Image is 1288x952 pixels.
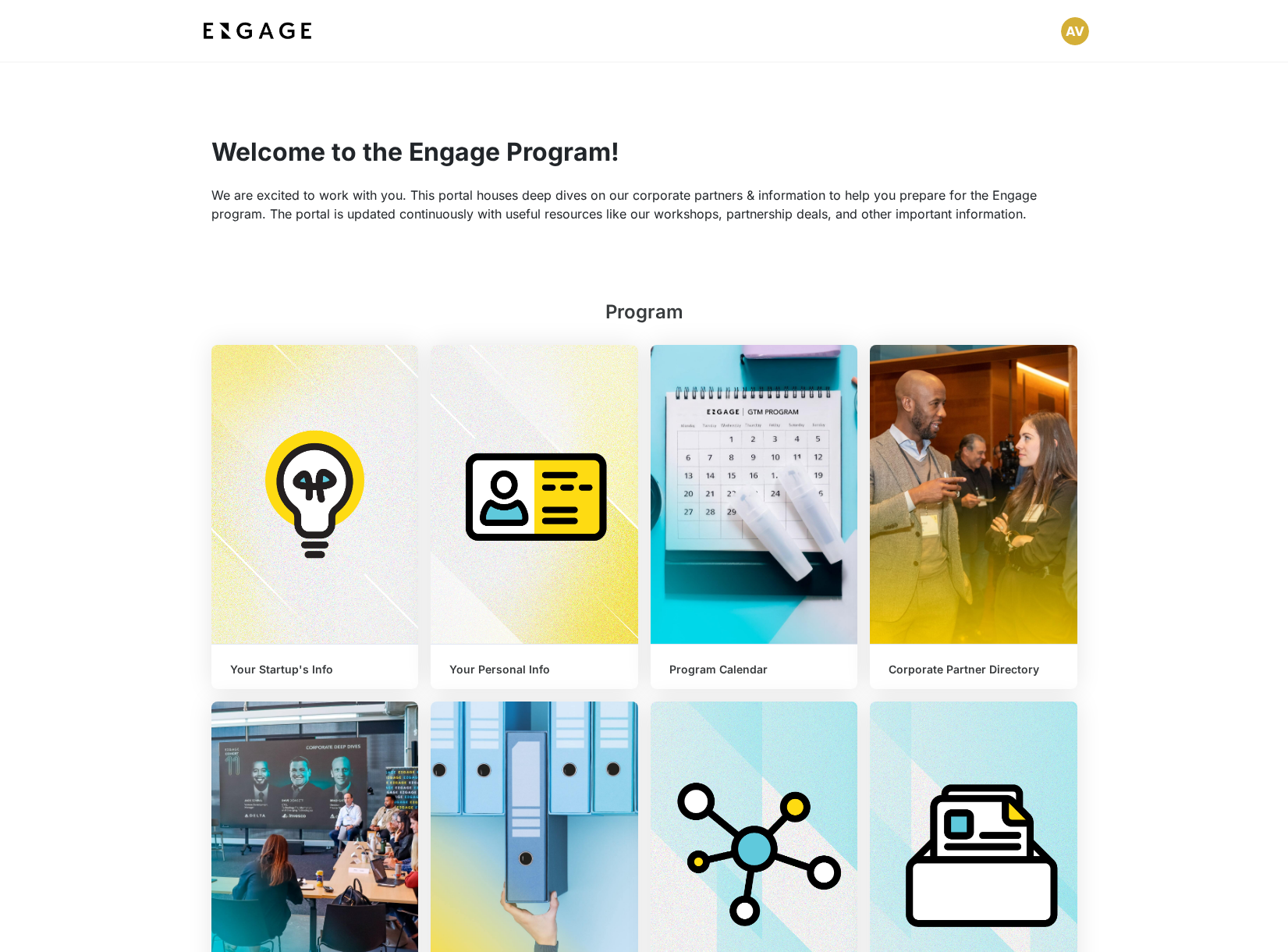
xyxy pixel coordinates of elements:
[211,298,1077,332] h2: Program
[669,663,839,677] h6: Program Calendar
[889,663,1059,677] h6: Corporate Partner Directory
[200,17,315,45] img: bdf1fb74-1727-4ba0-a5bd-bc74ae9fc70b.jpeg
[1061,17,1089,45] img: Profile picture of Adam Vincent
[449,663,619,677] h6: Your Personal Info
[211,137,619,167] span: Welcome to the Engage Program!
[1061,17,1089,45] button: Open profile menu
[211,186,1077,223] p: We are excited to work with you. This portal houses deep dives on our corporate partners & inform...
[230,663,400,677] h6: Your Startup's Info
